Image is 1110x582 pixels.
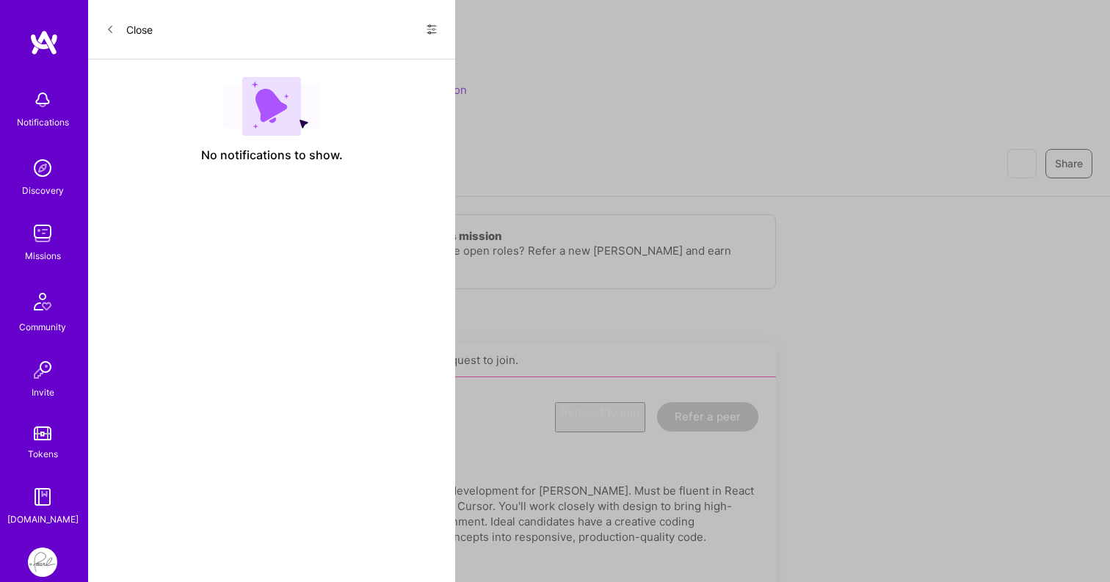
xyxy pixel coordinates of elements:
img: Pearl: MVP Build [28,548,57,577]
div: Notifications [17,114,69,130]
div: Missions [25,248,61,263]
img: logo [29,29,59,56]
button: Close [106,18,153,41]
img: Community [25,284,60,319]
span: No notifications to show. [201,148,343,163]
img: teamwork [28,219,57,248]
img: tokens [34,426,51,440]
img: discovery [28,153,57,183]
a: Pearl: MVP Build [24,548,61,577]
img: bell [28,85,57,114]
img: Invite [28,355,57,385]
img: empty [223,77,320,136]
div: Tokens [28,446,58,462]
img: guide book [28,482,57,512]
div: Invite [32,385,54,400]
div: Discovery [22,183,64,198]
div: [DOMAIN_NAME] [7,512,79,527]
div: Community [19,319,66,335]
